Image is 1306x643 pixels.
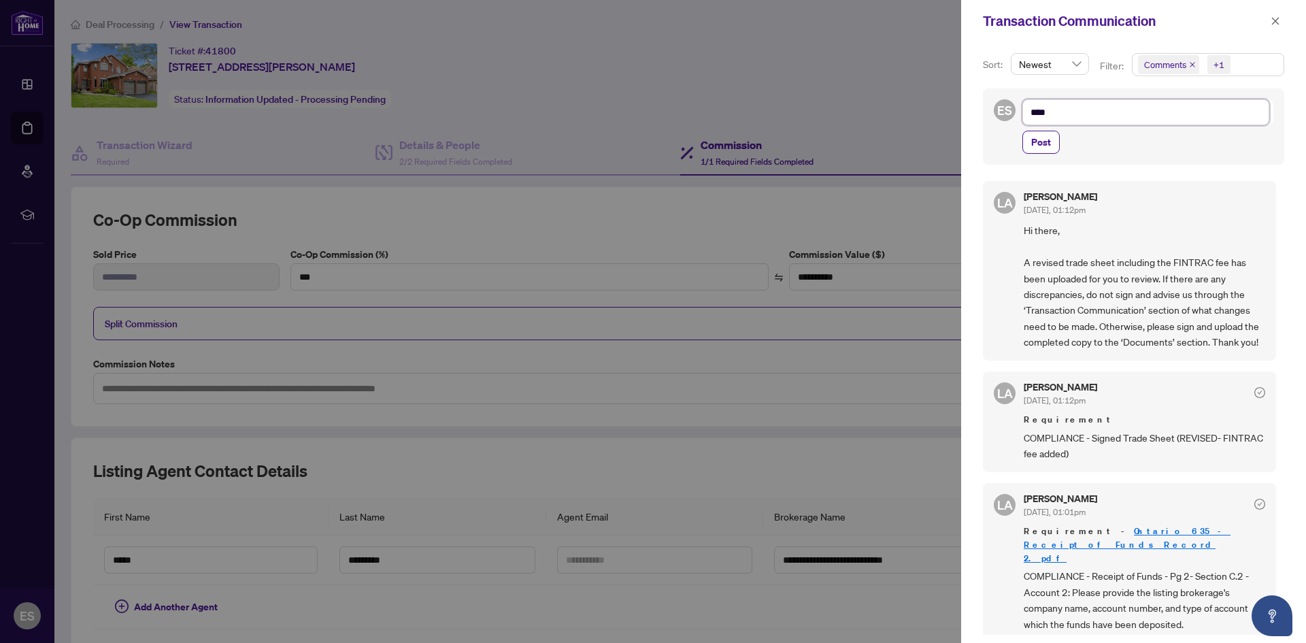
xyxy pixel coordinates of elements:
[1024,494,1097,504] h5: [PERSON_NAME]
[983,57,1005,72] p: Sort:
[997,495,1013,514] span: LA
[997,193,1013,212] span: LA
[1254,387,1265,398] span: check-circle
[1024,568,1265,632] span: COMPLIANCE - Receipt of Funds - Pg 2- Section C.2 - Account 2: Please provide the listing brokera...
[1024,222,1265,350] span: Hi there, A revised trade sheet including the FINTRAC fee has been uploaded for you to review. If...
[1022,131,1060,154] button: Post
[1019,54,1081,74] span: Newest
[1031,131,1051,153] span: Post
[1024,525,1230,564] a: Ontario 635 - Receipt of Funds Record 2.pdf
[1144,58,1186,71] span: Comments
[1138,55,1199,74] span: Comments
[1024,382,1097,392] h5: [PERSON_NAME]
[1024,507,1086,517] span: [DATE], 01:01pm
[1252,595,1292,636] button: Open asap
[1024,205,1086,215] span: [DATE], 01:12pm
[1024,192,1097,201] h5: [PERSON_NAME]
[997,384,1013,403] span: LA
[997,101,1012,120] span: ES
[1100,59,1126,73] p: Filter:
[1024,413,1265,427] span: Requirement
[1024,430,1265,462] span: COMPLIANCE - Signed Trade Sheet (REVISED- FINTRAC fee added)
[1271,16,1280,26] span: close
[1024,395,1086,406] span: [DATE], 01:12pm
[1254,499,1265,510] span: check-circle
[1189,61,1196,68] span: close
[1024,525,1265,565] span: Requirement -
[1213,58,1224,71] div: +1
[983,11,1267,31] div: Transaction Communication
